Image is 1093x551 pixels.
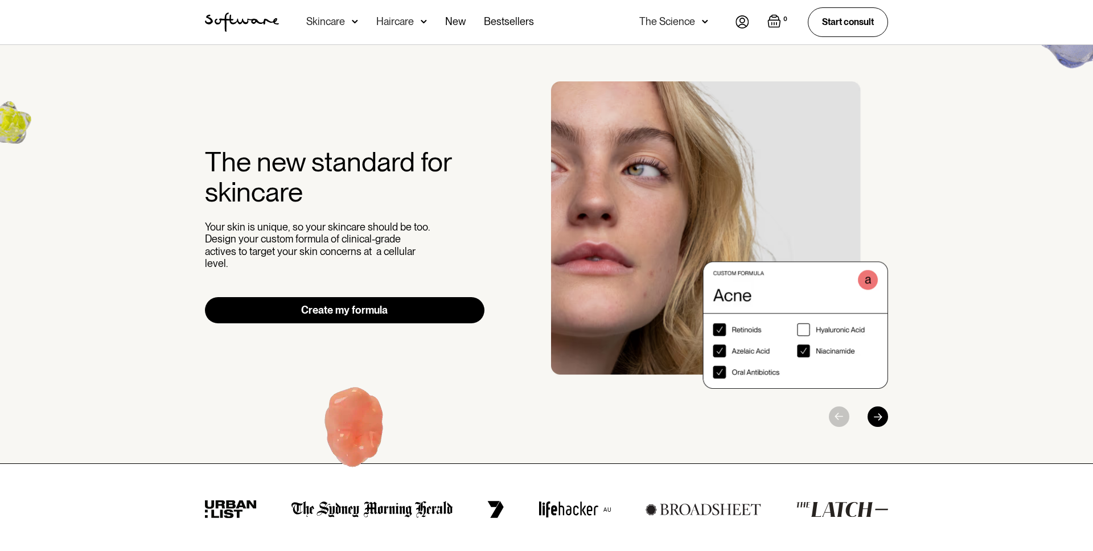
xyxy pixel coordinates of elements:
h2: The new standard for skincare [205,147,484,207]
a: home [205,13,279,32]
img: urban list logo [205,500,257,519]
a: Create my formula [205,297,484,323]
div: Skincare [306,16,345,27]
img: Software Logo [205,13,279,32]
div: 1 / 3 [551,81,888,389]
div: The Science [639,16,695,27]
div: Next slide [868,406,888,427]
a: Start consult [808,7,888,36]
img: Hydroquinone (skin lightening agent) [284,362,426,501]
p: Your skin is unique, so your skincare should be too. Design your custom formula of clinical-grade... [205,221,433,270]
img: lifehacker logo [539,501,610,518]
img: arrow down [702,16,708,27]
img: the Sydney morning herald logo [291,501,453,518]
img: arrow down [352,16,358,27]
div: 0 [781,14,790,24]
img: arrow down [421,16,427,27]
img: broadsheet logo [646,503,761,516]
div: Haircare [376,16,414,27]
img: the latch logo [796,501,888,517]
a: Open empty cart [767,14,790,30]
